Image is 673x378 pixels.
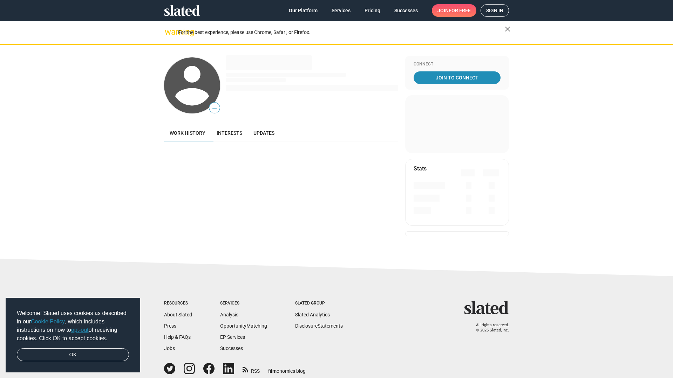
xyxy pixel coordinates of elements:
[414,165,427,172] mat-card-title: Stats
[71,327,89,333] a: opt-out
[283,4,323,17] a: Our Platform
[389,4,423,17] a: Successes
[211,125,248,141] a: Interests
[220,334,245,340] a: EP Services
[414,62,501,67] div: Connect
[268,362,306,374] a: filmonomics blog
[220,301,267,306] div: Services
[295,323,343,329] a: DisclosureStatements
[164,125,211,141] a: Work history
[481,4,509,17] a: Sign in
[209,104,220,113] span: —
[17,309,129,343] span: Welcome! Slated uses cookies as described in our , which includes instructions on how to of recei...
[289,4,318,17] span: Our Platform
[165,28,173,36] mat-icon: warning
[243,364,260,374] a: RSS
[332,4,351,17] span: Services
[253,130,274,136] span: Updates
[164,323,176,329] a: Press
[486,5,503,16] span: Sign in
[359,4,386,17] a: Pricing
[437,4,471,17] span: Join
[31,318,65,324] a: Cookie Policy
[415,71,499,84] span: Join To Connect
[164,312,192,317] a: About Slated
[170,130,205,136] span: Work history
[248,125,280,141] a: Updates
[220,312,238,317] a: Analysis
[164,345,175,351] a: Jobs
[220,323,267,329] a: OpportunityMatching
[164,301,192,306] div: Resources
[164,334,191,340] a: Help & FAQs
[432,4,476,17] a: Joinfor free
[414,71,501,84] a: Join To Connect
[469,323,509,333] p: All rights reserved. © 2025 Slated, Inc.
[295,312,330,317] a: Slated Analytics
[178,28,505,37] div: For the best experience, please use Chrome, Safari, or Firefox.
[6,298,140,373] div: cookieconsent
[217,130,242,136] span: Interests
[295,301,343,306] div: Slated Group
[326,4,356,17] a: Services
[220,345,243,351] a: Successes
[449,4,471,17] span: for free
[503,25,512,33] mat-icon: close
[17,348,129,362] a: dismiss cookie message
[268,368,277,374] span: film
[365,4,380,17] span: Pricing
[394,4,418,17] span: Successes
